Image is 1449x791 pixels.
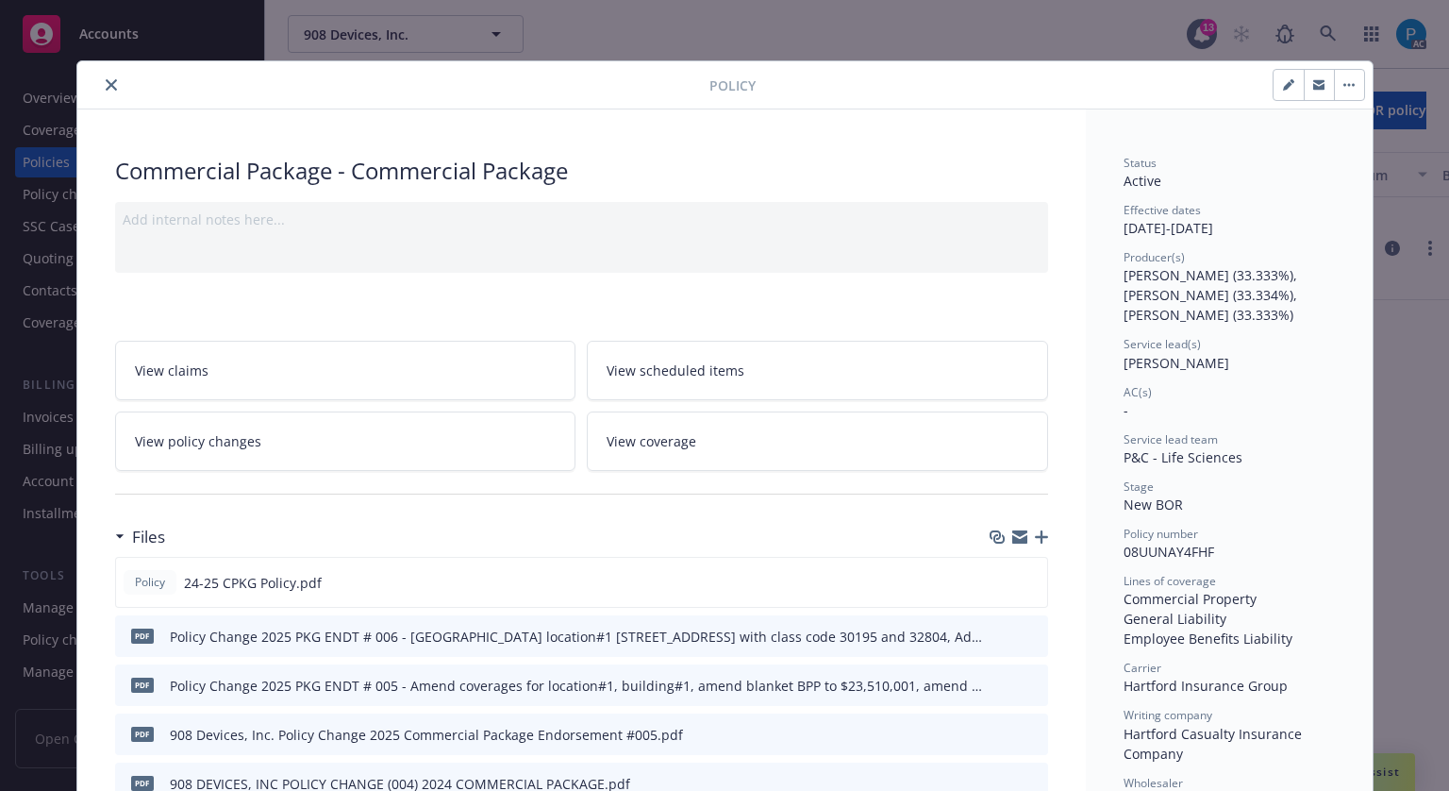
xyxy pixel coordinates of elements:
span: Stage [1124,479,1154,495]
button: preview file [1024,627,1041,647]
span: [PERSON_NAME] [1124,354,1229,372]
span: Carrier [1124,660,1161,676]
button: preview file [1023,573,1040,593]
span: Active [1124,172,1161,190]
span: View claims [135,361,208,380]
span: Lines of coverage [1124,573,1216,589]
span: View policy changes [135,431,261,451]
span: pdf [131,727,154,741]
span: 24-25 CPKG Policy.pdf [184,573,322,593]
button: close [100,74,123,96]
span: [PERSON_NAME] (33.333%), [PERSON_NAME] (33.334%), [PERSON_NAME] (33.333%) [1124,266,1301,324]
span: Status [1124,155,1157,171]
span: Writing company [1124,707,1212,723]
div: 908 Devices, Inc. Policy Change 2025 Commercial Package Endorsement #005.pdf [170,725,683,745]
span: Policy [131,574,169,591]
span: Hartford Casualty Insurance Company [1124,725,1306,763]
span: Producer(s) [1124,249,1185,265]
span: View coverage [607,431,696,451]
a: View scheduled items [587,341,1048,400]
button: download file [992,573,1008,593]
div: [DATE] - [DATE] [1124,202,1335,238]
div: Files [115,525,165,549]
a: View claims [115,341,576,400]
button: preview file [1024,725,1041,745]
span: AC(s) [1124,384,1152,400]
span: 08UUNAY4FHF [1124,543,1214,561]
span: View scheduled items [607,361,744,380]
div: General Liability [1124,609,1335,629]
span: pdf [131,678,154,692]
span: - [1124,401,1128,419]
div: Add internal notes here... [123,210,1041,229]
button: download file [993,676,1008,696]
span: pdf [131,776,154,790]
span: Policy number [1124,526,1198,542]
div: Employee Benefits Liability [1124,629,1335,648]
button: download file [993,627,1008,647]
span: P&C - Life Sciences [1124,448,1242,466]
div: Commercial Property [1124,589,1335,609]
span: Service lead team [1124,431,1218,447]
div: Commercial Package - Commercial Package [115,155,1048,187]
h3: Files [132,525,165,549]
span: Effective dates [1124,202,1201,218]
span: pdf [131,629,154,643]
span: Wholesaler [1124,775,1183,791]
div: Policy Change 2025 PKG ENDT # 005 - Amend coverages for location#1, building#1, amend blanket BPP... [170,676,986,696]
a: View coverage [587,412,1048,471]
button: download file [993,725,1008,745]
span: Policy [709,76,756,95]
span: Hartford Insurance Group [1124,677,1288,695]
span: New BOR [1124,496,1183,513]
button: preview file [1024,676,1041,696]
div: Policy Change 2025 PKG ENDT # 006 - [GEOGRAPHIC_DATA] location#1 [STREET_ADDRESS] with class code... [170,627,986,647]
span: Service lead(s) [1124,336,1201,352]
a: View policy changes [115,412,576,471]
